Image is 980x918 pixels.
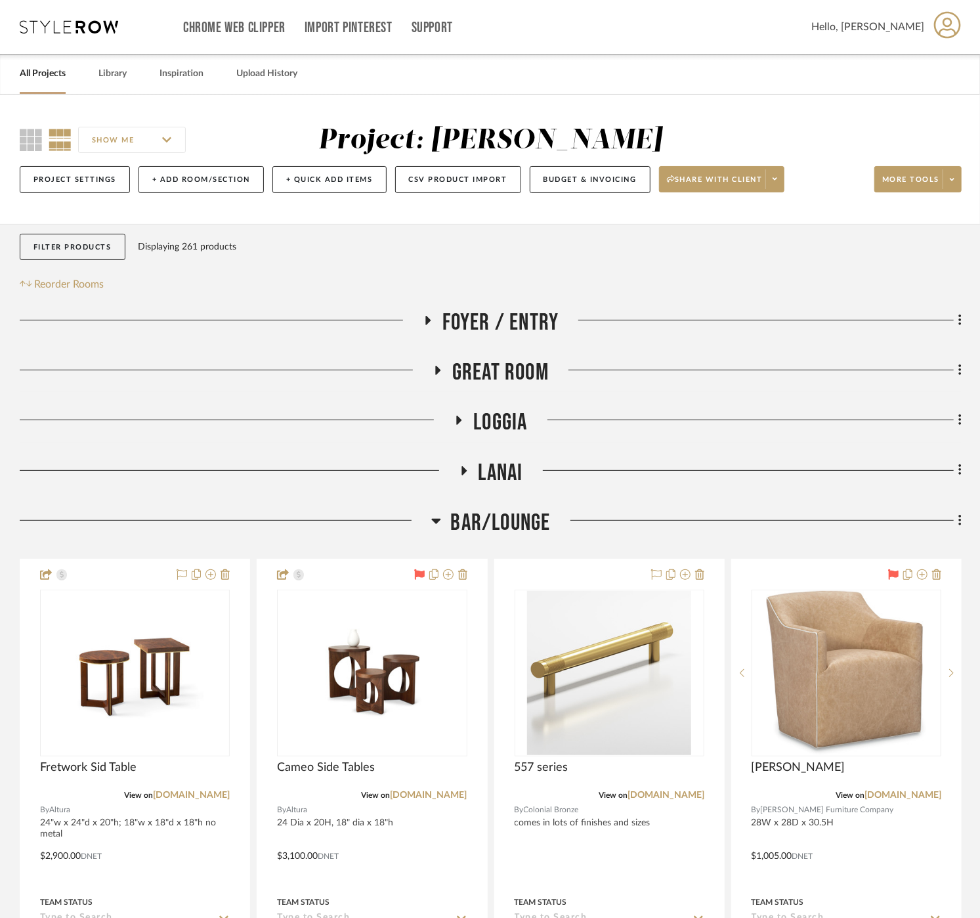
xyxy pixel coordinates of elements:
[864,791,941,800] a: [DOMAIN_NAME]
[836,791,864,799] span: View on
[236,65,297,83] a: Upload History
[286,804,307,816] span: Altura
[277,760,375,775] span: Cameo Side Tables
[20,166,130,193] button: Project Settings
[40,760,137,775] span: Fretwork Sid Table
[277,804,286,816] span: By
[20,234,125,261] button: Filter Products
[659,166,785,192] button: Share with client
[40,896,93,908] div: Team Status
[138,234,237,260] div: Displaying 261 products
[412,22,453,33] a: Support
[515,760,568,775] span: 557 series
[882,175,939,194] span: More tools
[761,804,894,816] span: [PERSON_NAME] Furniture Company
[20,65,66,83] a: All Projects
[160,65,203,83] a: Inspiration
[278,621,465,726] img: Cameo Side Tables
[530,166,650,193] button: Budget & Invoicing
[599,791,628,799] span: View on
[451,509,551,537] span: Bar/Lounge
[767,591,927,755] img: Courtney
[395,166,521,193] button: CSV Product Import
[667,175,763,194] span: Share with client
[524,804,579,816] span: Colonial Bronze
[811,19,924,35] span: Hello, [PERSON_NAME]
[874,166,962,192] button: More tools
[473,408,527,437] span: Loggia
[277,896,330,908] div: Team Status
[752,896,804,908] div: Team Status
[40,804,49,816] span: By
[442,309,559,337] span: Foyer / Entry
[35,276,104,292] span: Reorder Rooms
[41,621,228,726] img: Fretwork Sid Table
[479,459,523,487] span: Lanai
[752,760,845,775] span: [PERSON_NAME]
[515,896,567,908] div: Team Status
[362,791,391,799] span: View on
[305,22,393,33] a: Import Pinterest
[515,804,524,816] span: By
[391,791,467,800] a: [DOMAIN_NAME]
[183,22,286,33] a: Chrome Web Clipper
[124,791,153,799] span: View on
[98,65,127,83] a: Library
[452,359,549,387] span: Great Room
[153,791,230,800] a: [DOMAIN_NAME]
[49,804,70,816] span: Altura
[752,804,761,816] span: By
[318,127,662,154] div: Project: [PERSON_NAME]
[138,166,264,193] button: + Add Room/Section
[628,791,704,800] a: [DOMAIN_NAME]
[272,166,387,193] button: + Quick Add Items
[527,591,691,755] img: 557 series
[20,276,104,292] button: Reorder Rooms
